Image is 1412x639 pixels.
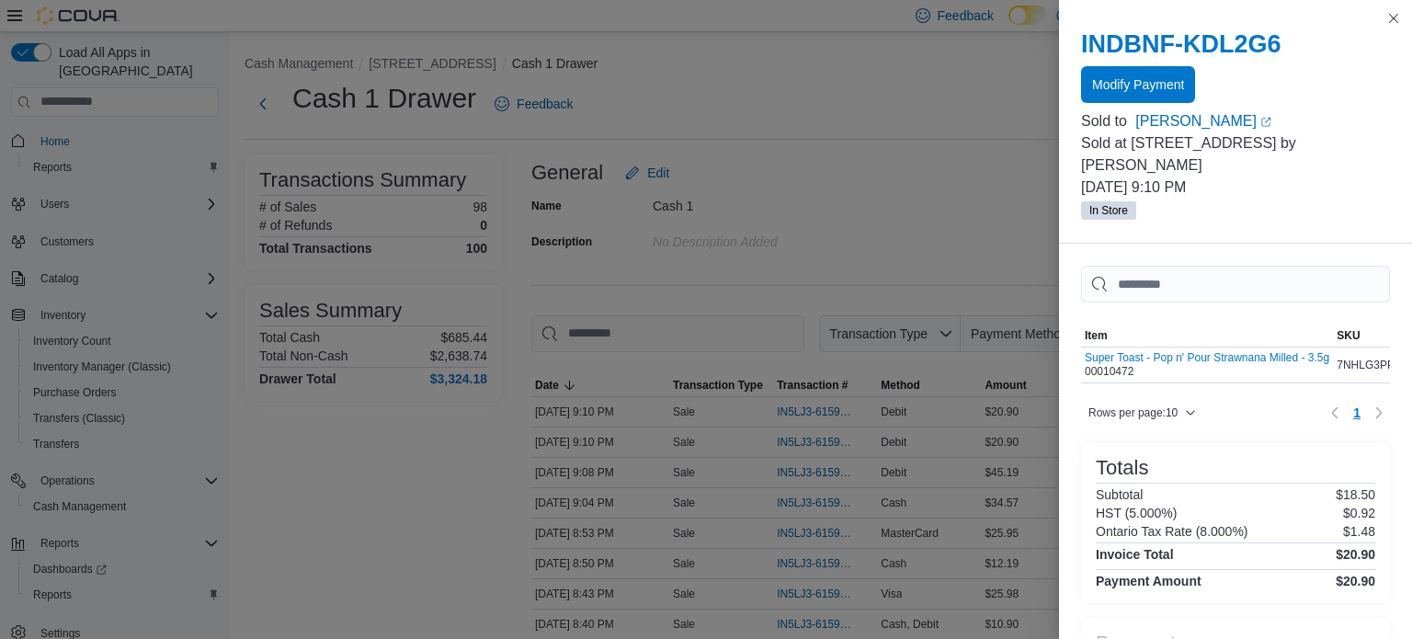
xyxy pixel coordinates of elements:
span: 7NHLG3PP [1337,358,1395,372]
button: Modify Payment [1081,66,1195,103]
div: Sold to [1081,110,1132,132]
span: In Store [1081,201,1136,220]
button: Page 1 of 1 [1346,398,1368,428]
a: [PERSON_NAME]External link [1135,110,1390,132]
button: SKU [1333,325,1398,347]
p: $1.48 [1343,524,1375,539]
p: $18.50 [1336,487,1375,502]
button: Rows per page:10 [1081,402,1203,424]
button: Close this dialog [1383,7,1405,29]
span: Modify Payment [1092,75,1184,94]
p: [DATE] 9:10 PM [1081,177,1390,199]
span: SKU [1337,328,1360,343]
h4: Invoice Total [1096,547,1174,562]
button: Item [1081,325,1333,347]
h4: Payment Amount [1096,574,1201,588]
h4: $20.90 [1336,574,1375,588]
span: In Store [1089,202,1128,219]
svg: External link [1260,117,1271,128]
h4: $20.90 [1336,547,1375,562]
span: Rows per page : 10 [1088,405,1178,420]
div: 00010472 [1085,351,1329,379]
button: Previous page [1324,402,1346,424]
h6: Ontario Tax Rate (8.000%) [1096,524,1248,539]
input: This is a search bar. As you type, the results lower in the page will automatically filter. [1081,266,1390,302]
span: Item [1085,328,1108,343]
p: Sold at [STREET_ADDRESS] by [PERSON_NAME] [1081,132,1390,177]
button: Super Toast - Pop n' Pour Strawnana Milled - 3.5g [1085,351,1329,364]
h2: INDBNF-KDL2G6 [1081,29,1390,59]
button: Next page [1368,402,1390,424]
nav: Pagination for table: MemoryTable from EuiInMemoryTable [1324,398,1390,428]
ul: Pagination for table: MemoryTable from EuiInMemoryTable [1346,398,1368,428]
p: $0.92 [1343,506,1375,520]
h6: HST (5.000%) [1096,506,1177,520]
h6: Subtotal [1096,487,1143,502]
h3: Totals [1096,457,1148,479]
span: 1 [1353,404,1361,422]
